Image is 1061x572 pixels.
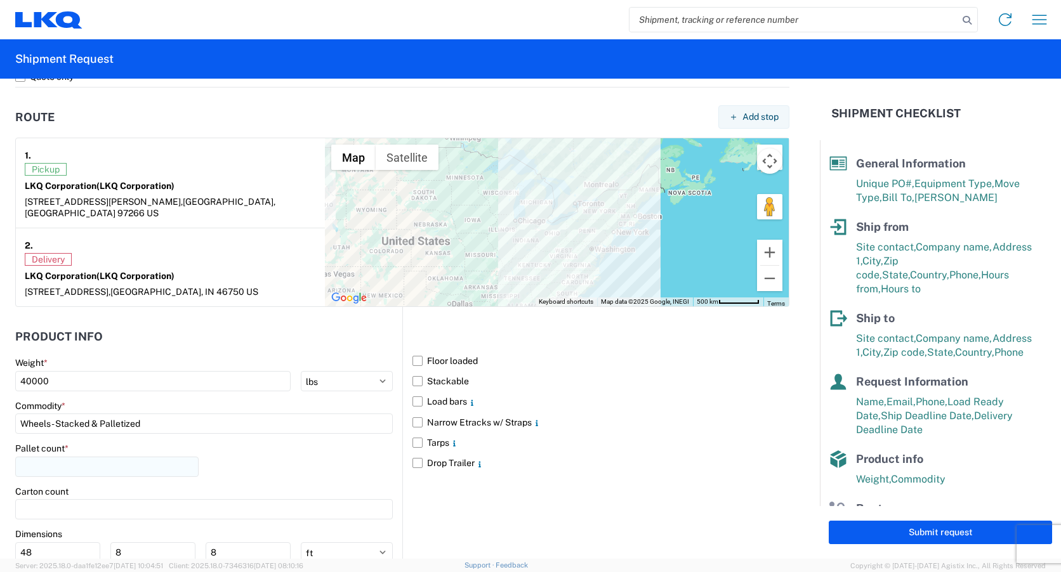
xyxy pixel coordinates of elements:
span: Phone, [916,396,947,408]
label: Load bars [412,391,789,412]
label: Pallet count [15,443,69,454]
strong: LKQ Corporation [25,181,175,191]
span: Site contact, [856,332,916,344]
span: [PERSON_NAME] [914,192,998,204]
button: Show street map [331,145,376,170]
span: [STREET_ADDRESS][PERSON_NAME], [25,197,183,207]
span: [DATE] 10:04:51 [114,562,163,569]
span: Ship from [856,220,909,233]
span: State, [927,346,955,358]
a: Terms [767,300,785,307]
span: Pickup [25,163,67,176]
label: Floor loaded [412,351,789,371]
label: Weight [15,357,48,368]
h2: Route [15,111,55,124]
input: W [110,542,195,562]
span: Site contact, [856,241,916,253]
label: Carton count [15,486,69,497]
input: H [206,542,291,562]
span: Company name, [916,332,992,344]
label: Commodity [15,400,65,412]
label: Tarps [412,432,789,453]
button: Map Scale: 500 km per 61 pixels [693,297,763,306]
span: Company name, [916,241,992,253]
span: Email, [886,396,916,408]
span: City, [862,255,883,267]
span: Zip code, [883,346,927,358]
strong: 1. [25,147,31,163]
button: Zoom out [757,266,782,291]
span: Commodity [891,473,946,485]
span: Phone, [949,269,981,281]
span: Route [856,502,889,515]
span: Country, [955,346,994,358]
span: Weight, [856,473,891,485]
button: Keyboard shortcuts [539,297,593,306]
span: (LKQ Corporation) [96,271,175,281]
strong: 2. [25,237,33,253]
label: Narrow Etracks w/ Straps [412,412,789,432]
img: Google [328,290,370,306]
span: City, [862,346,883,358]
button: Drag Pegman onto the map to open Street View [757,194,782,219]
span: (LKQ Corporation) [96,181,175,191]
span: Delivery [25,253,72,266]
span: State, [882,269,910,281]
label: Dimensions [15,528,62,540]
strong: LKQ Corporation [25,271,175,281]
button: Toggle fullscreen view [757,145,782,170]
span: Equipment Type, [914,178,994,190]
span: [DATE] 08:10:16 [254,562,303,569]
span: Request Information [856,375,968,388]
span: Bill To, [882,192,914,204]
span: [GEOGRAPHIC_DATA], IN 46750 US [110,287,258,297]
span: Map data ©2025 Google, INEGI [601,298,689,305]
span: Product info [856,452,923,465]
span: Country, [910,269,949,281]
span: Phone [994,346,1024,358]
a: Support [465,561,496,569]
span: 500 km [697,298,718,305]
input: Shipment, tracking or reference number [629,8,958,32]
label: Stackable [412,371,789,391]
span: Copyright © [DATE]-[DATE] Agistix Inc., All Rights Reserved [850,560,1046,571]
a: Feedback [496,561,528,569]
span: Name, [856,396,886,408]
button: Show satellite imagery [376,145,438,170]
span: Ship to [856,311,895,325]
h2: Shipment Checklist [831,106,961,121]
button: Add stop [718,105,789,129]
span: Add stop [742,111,779,123]
span: Client: 2025.18.0-7346316 [169,562,303,569]
span: General Information [856,157,966,170]
span: Server: 2025.18.0-daa1fe12ee7 [15,562,163,569]
button: Submit request [829,521,1052,544]
button: Zoom in [757,240,782,265]
span: Unique PO#, [856,178,914,190]
h2: Shipment Request [15,51,114,67]
span: [GEOGRAPHIC_DATA], [GEOGRAPHIC_DATA] 97266 US [25,197,275,218]
span: Hours to [881,283,921,295]
a: Open this area in Google Maps (opens a new window) [328,290,370,306]
input: L [15,542,100,562]
label: Drop Trailer [412,453,789,473]
span: [STREET_ADDRESS], [25,287,110,297]
h2: Product Info [15,330,103,343]
span: Ship Deadline Date, [881,410,974,422]
button: Map camera controls [757,148,782,174]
